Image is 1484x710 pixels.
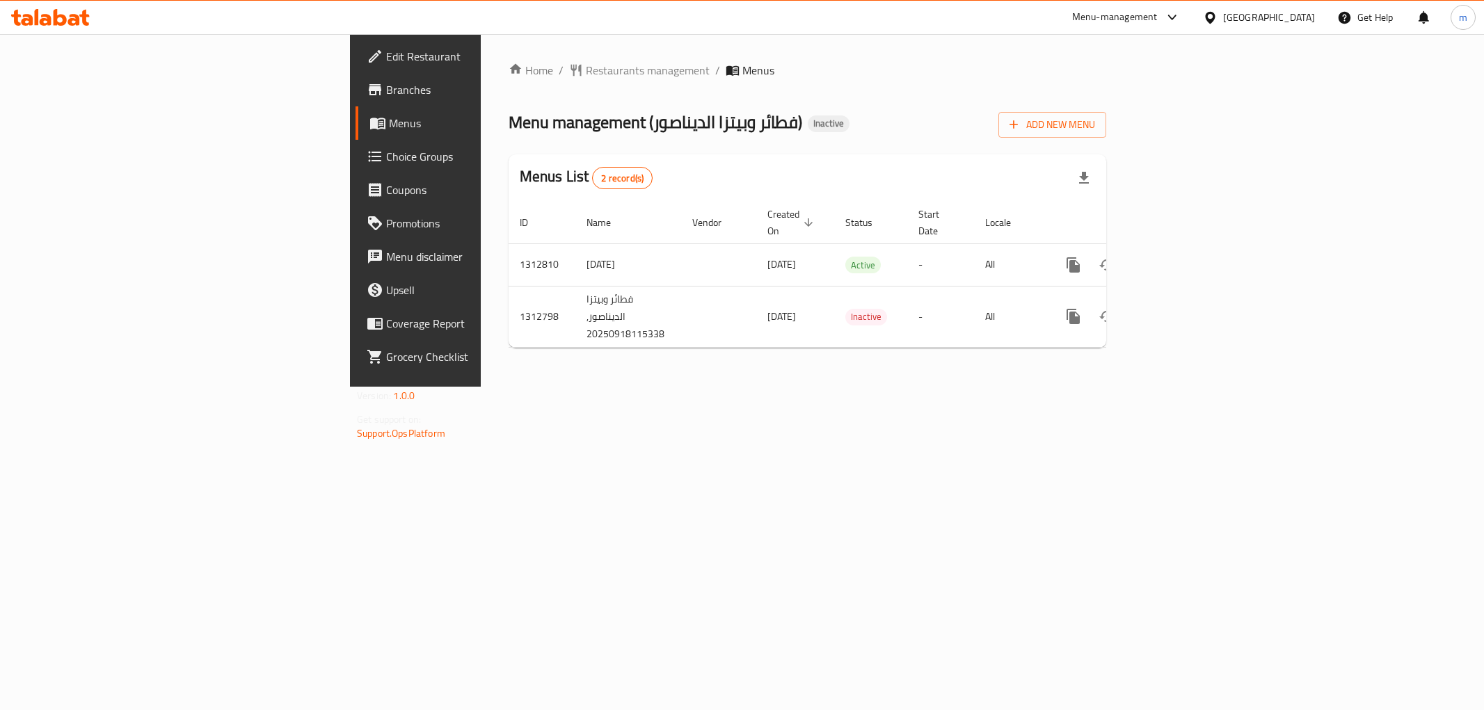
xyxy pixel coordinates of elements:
span: Grocery Checklist [386,348,587,365]
span: Status [845,214,891,231]
span: Menu disclaimer [386,248,587,265]
span: Vendor [692,214,740,231]
a: Branches [356,73,598,106]
th: Actions [1046,202,1202,244]
span: Locale [985,214,1029,231]
a: Coverage Report [356,307,598,340]
a: Restaurants management [569,62,710,79]
span: Inactive [845,309,887,325]
span: 1.0.0 [393,387,415,405]
h2: Menus List [520,166,653,189]
a: Upsell [356,273,598,307]
div: Export file [1067,161,1101,195]
a: Support.OpsPlatform [357,424,445,442]
a: Menus [356,106,598,140]
a: Promotions [356,207,598,240]
td: All [974,243,1046,286]
span: Created On [767,206,817,239]
td: All [974,286,1046,347]
span: Upsell [386,282,587,298]
span: Restaurants management [586,62,710,79]
span: Get support on: [357,410,421,428]
span: Promotions [386,215,587,232]
span: Menu management ( فطائر وبيتزا الديناصور ) [509,106,802,138]
span: Menus [389,115,587,131]
div: Total records count [592,167,653,189]
span: Start Date [918,206,957,239]
span: Version: [357,387,391,405]
div: Inactive [845,309,887,325]
button: Change Status [1090,300,1124,333]
span: Inactive [808,118,849,129]
span: Edit Restaurant [386,48,587,65]
span: Menus [742,62,774,79]
td: [DATE] [575,243,681,286]
span: Branches [386,81,587,98]
span: ID [520,214,546,231]
div: Inactive [808,115,849,132]
span: [DATE] [767,255,796,273]
span: Add New Menu [1010,116,1095,134]
span: Coupons [386,181,587,198]
button: Change Status [1090,248,1124,282]
a: Menu disclaimer [356,240,598,273]
li: / [715,62,720,79]
button: Add New Menu [998,112,1106,138]
span: Choice Groups [386,148,587,165]
span: Active [845,257,881,273]
td: - [907,286,974,347]
div: Menu-management [1072,9,1158,26]
a: Choice Groups [356,140,598,173]
span: [DATE] [767,307,796,325]
td: فطائر وبيتزا الديناصور, 20250918115338 [575,286,681,347]
button: more [1057,248,1090,282]
div: [GEOGRAPHIC_DATA] [1223,10,1315,25]
span: m [1459,10,1467,25]
a: Coupons [356,173,598,207]
a: Edit Restaurant [356,40,598,73]
button: more [1057,300,1090,333]
span: Name [587,214,629,231]
nav: breadcrumb [509,62,1106,79]
table: enhanced table [509,202,1202,348]
td: - [907,243,974,286]
span: 2 record(s) [593,172,652,185]
a: Grocery Checklist [356,340,598,373]
span: Coverage Report [386,315,587,332]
